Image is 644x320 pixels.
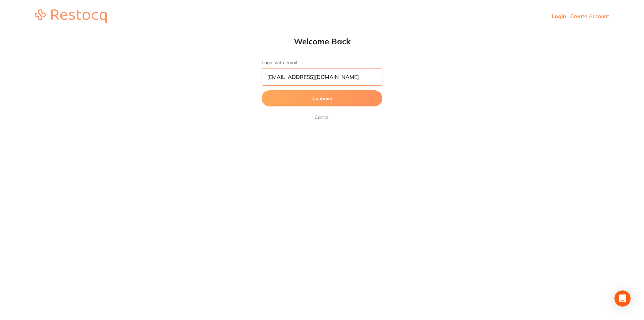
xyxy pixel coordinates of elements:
[262,90,382,106] button: Continue
[35,9,107,23] img: restocq_logo.svg
[262,60,382,65] label: Login with email
[248,36,396,46] h1: Welcome Back
[614,290,631,307] div: Open Intercom Messenger
[552,13,566,19] a: Login
[570,13,609,19] a: Create Account
[313,113,331,121] a: Cancel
